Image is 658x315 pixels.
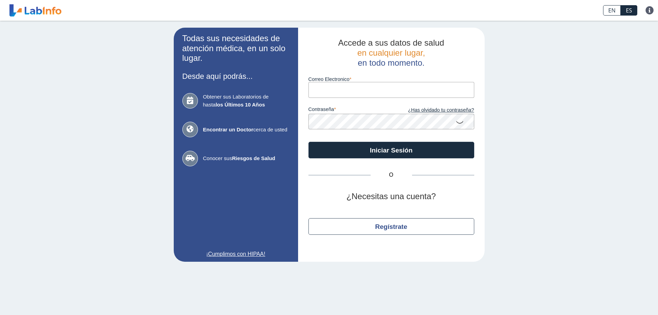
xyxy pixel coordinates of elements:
a: ¿Has olvidado tu contraseña? [391,106,474,114]
a: ¡Cumplimos con HIPAA! [182,250,289,258]
button: Regístrate [308,218,474,235]
b: Riesgos de Salud [232,155,275,161]
a: EN [603,5,621,16]
span: Conocer sus [203,155,289,163]
label: contraseña [308,106,391,114]
a: ES [621,5,637,16]
span: Obtener sus Laboratorios de hasta [203,93,289,109]
span: Accede a sus datos de salud [338,38,444,47]
span: en todo momento. [358,58,425,67]
b: Encontrar un Doctor [203,127,254,132]
span: en cualquier lugar, [357,48,425,57]
h2: ¿Necesitas una cuenta? [308,192,474,202]
label: Correo Electronico [308,76,474,82]
button: Iniciar Sesión [308,142,474,158]
span: cerca de usted [203,126,289,134]
h3: Desde aquí podrás... [182,72,289,81]
span: O [371,171,412,179]
b: los Últimos 10 Años [216,102,265,108]
h2: Todas sus necesidades de atención médica, en un solo lugar. [182,34,289,63]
